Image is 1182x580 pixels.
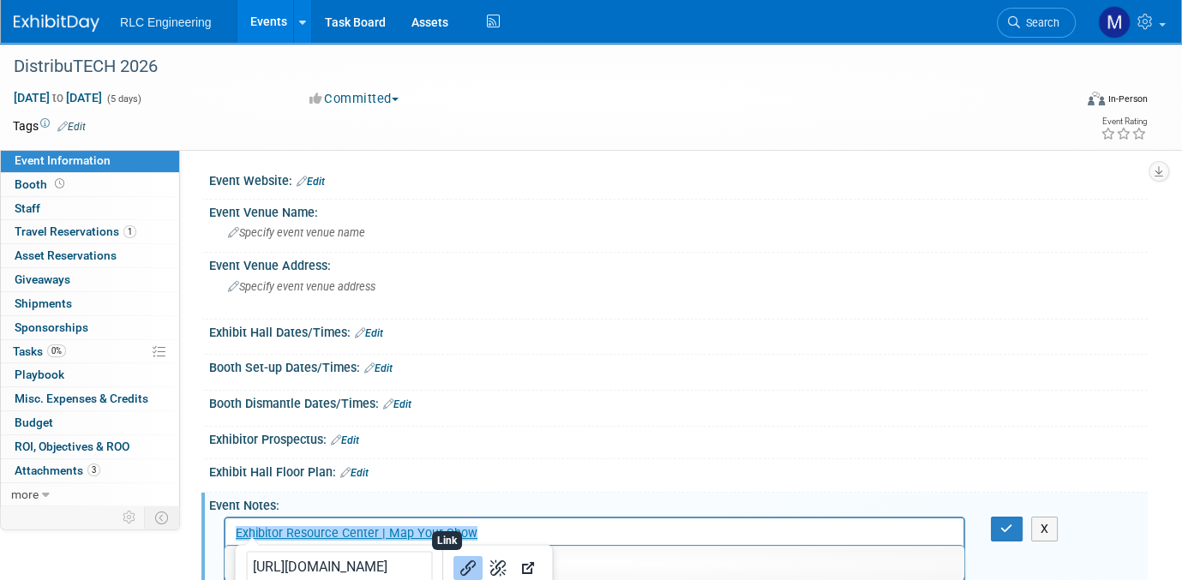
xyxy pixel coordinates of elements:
a: Edit [331,434,359,446]
div: Event Venue Name: [209,200,1148,221]
a: Staff [1,197,179,220]
a: Edit [355,327,383,339]
td: Toggle Event Tabs [145,506,180,529]
div: DistribuTECH 2026 [8,51,1051,82]
div: Event Rating [1101,117,1147,126]
a: Misc. Expenses & Credits [1,387,179,410]
a: Booth [1,173,179,196]
a: Giveaways [1,268,179,291]
span: to [50,91,66,105]
button: Committed [303,90,405,108]
span: Booth not reserved yet [51,177,68,190]
div: Booth Dismantle Dates/Times: [209,391,1148,413]
button: Link [453,555,483,579]
span: [DATE] [DATE] [13,90,103,105]
span: Specify event venue name [228,226,365,239]
button: X [1031,517,1059,541]
span: Asset Reservations [15,248,117,262]
span: Shipments [15,296,72,310]
span: Misc. Expenses & Credits [15,392,148,405]
td: Tags [13,117,86,135]
a: Budget [1,411,179,434]
a: Shipments [1,292,179,315]
a: Search [997,8,1076,38]
span: 3 [87,463,100,476]
button: Remove link [483,555,513,579]
div: Event Notes: [209,493,1148,514]
a: Edit [364,362,393,374]
a: Edit [383,398,411,410]
span: Playbook [15,368,64,381]
span: Attachments [15,463,100,477]
a: Event Information [1,149,179,172]
div: Event Venue Address: [209,253,1148,274]
span: Event Information [15,153,111,167]
div: Event Website: [209,168,1148,190]
a: ROI, Objectives & ROO [1,435,179,458]
div: Event Format [980,89,1148,115]
a: Sponsorships [1,316,179,339]
a: Tasks0% [1,340,179,363]
span: Tasks [13,344,66,358]
span: Booth [15,177,68,191]
div: Booth Set-up Dates/Times: [209,355,1148,377]
span: Search [1020,16,1059,29]
a: Edit [57,121,86,133]
span: Specify event venue address [228,280,375,293]
span: Budget [15,416,53,429]
a: Playbook [1,363,179,386]
span: more [11,487,39,501]
span: Travel Reservations [15,224,136,238]
span: 0% [47,344,66,357]
span: ROI, Objectives & ROO [15,439,129,453]
img: ExhibitDay [14,15,99,32]
div: Exhibitor Prospectus: [209,427,1148,449]
td: Personalize Event Tab Strip [115,506,145,529]
img: Michelle Daniels [1098,6,1131,39]
span: RLC Engineering [120,15,212,29]
a: Travel Reservations1 [1,220,179,243]
a: Edit [297,176,325,188]
span: Staff [15,201,40,215]
div: Exhibit Hall Dates/Times: [209,320,1148,342]
span: (5 days) [105,93,141,105]
button: Open link [513,555,542,579]
span: Giveaways [15,272,70,286]
span: 1 [123,225,136,238]
a: Asset Reservations [1,244,179,267]
a: more [1,483,179,506]
a: Attachments3 [1,459,179,482]
a: Edit [340,467,369,479]
img: Format-Inperson.png [1088,92,1105,105]
span: Sponsorships [15,320,88,334]
div: In-Person [1107,93,1148,105]
div: Exhibit Hall Floor Plan: [209,459,1148,481]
